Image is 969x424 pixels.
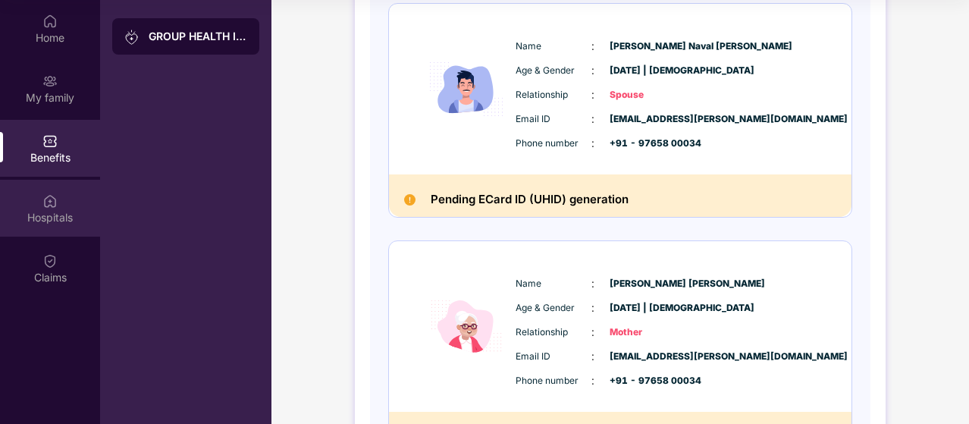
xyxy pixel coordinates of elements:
span: Age & Gender [516,301,591,316]
span: : [591,38,594,55]
img: Pending [404,194,416,206]
span: Phone number [516,374,591,388]
img: svg+xml;base64,PHN2ZyBpZD0iSG9zcGl0YWxzIiB4bWxucz0iaHR0cDovL3d3dy53My5vcmcvMjAwMC9zdmciIHdpZHRoPS... [42,193,58,209]
span: +91 - 97658 00034 [610,137,685,151]
span: [PERSON_NAME] Naval [PERSON_NAME] [610,39,685,54]
span: : [591,62,594,79]
span: : [591,111,594,127]
span: Email ID [516,350,591,364]
span: Relationship [516,325,591,340]
span: Phone number [516,137,591,151]
span: : [591,86,594,103]
span: Name [516,39,591,54]
img: svg+xml;base64,PHN2ZyBpZD0iQmVuZWZpdHMiIHhtbG5zPSJodHRwOi8vd3d3LnczLm9yZy8yMDAwL3N2ZyIgd2lkdGg9Ij... [42,133,58,149]
img: svg+xml;base64,PHN2ZyB3aWR0aD0iMjAiIGhlaWdodD0iMjAiIHZpZXdCb3g9IjAgMCAyMCAyMCIgZmlsbD0ibm9uZSIgeG... [42,74,58,89]
span: +91 - 97658 00034 [610,374,685,388]
span: : [591,372,594,389]
span: Email ID [516,112,591,127]
span: [EMAIL_ADDRESS][PERSON_NAME][DOMAIN_NAME] [610,112,685,127]
span: [EMAIL_ADDRESS][PERSON_NAME][DOMAIN_NAME] [610,350,685,364]
span: : [591,300,594,316]
span: : [591,135,594,152]
h2: Pending ECard ID (UHID) generation [431,190,629,209]
span: [PERSON_NAME] [PERSON_NAME] [610,277,685,291]
span: Age & Gender [516,64,591,78]
span: [DATE] | [DEMOGRAPHIC_DATA] [610,301,685,316]
img: svg+xml;base64,PHN2ZyBpZD0iSG9tZSIgeG1sbnM9Imh0dHA6Ly93d3cudzMub3JnLzIwMDAvc3ZnIiB3aWR0aD0iMjAiIG... [42,14,58,29]
span: [DATE] | [DEMOGRAPHIC_DATA] [610,64,685,78]
span: Spouse [610,88,685,102]
span: : [591,324,594,341]
span: : [591,275,594,292]
span: : [591,348,594,365]
span: Relationship [516,88,591,102]
img: svg+xml;base64,PHN2ZyB3aWR0aD0iMjAiIGhlaWdodD0iMjAiIHZpZXdCb3g9IjAgMCAyMCAyMCIgZmlsbD0ibm9uZSIgeG... [124,30,140,45]
img: svg+xml;base64,PHN2ZyBpZD0iQ2xhaW0iIHhtbG5zPSJodHRwOi8vd3d3LnczLm9yZy8yMDAwL3N2ZyIgd2lkdGg9IjIwIi... [42,253,58,269]
img: icon [421,27,512,152]
div: GROUP HEALTH INSURANCE [149,29,247,44]
span: Mother [610,325,685,340]
span: Name [516,277,591,291]
img: icon [421,264,512,389]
